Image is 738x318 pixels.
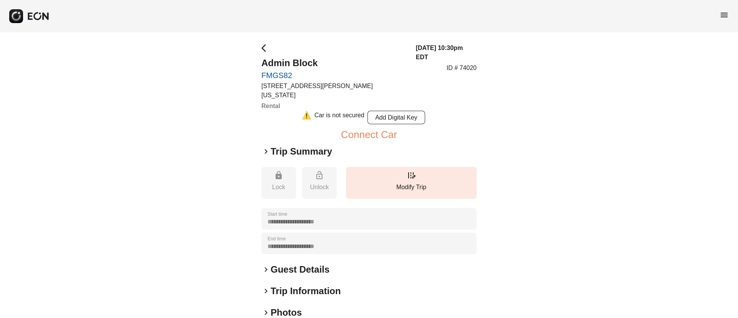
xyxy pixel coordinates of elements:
[416,43,477,62] h3: [DATE] 10:30pm EDT
[271,145,332,158] h2: Trip Summary
[261,57,407,69] h2: Admin Block
[346,167,477,199] button: Modify Trip
[271,285,341,297] h2: Trip Information
[261,147,271,156] span: keyboard_arrow_right
[350,183,473,192] p: Modify Trip
[261,102,407,111] h3: Rental
[261,265,271,274] span: keyboard_arrow_right
[447,63,477,73] p: ID # 74020
[367,111,425,124] button: Add Digital Key
[261,43,271,53] span: arrow_back_ios
[261,82,407,100] p: [STREET_ADDRESS][PERSON_NAME][US_STATE]
[261,71,407,80] a: FMGS82
[341,130,397,139] button: Connect Car
[314,111,364,124] div: Car is not secured
[271,263,329,276] h2: Guest Details
[261,286,271,296] span: keyboard_arrow_right
[261,308,271,317] span: keyboard_arrow_right
[720,10,729,20] span: menu
[407,171,416,180] span: edit_road
[302,111,311,124] div: ⚠️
